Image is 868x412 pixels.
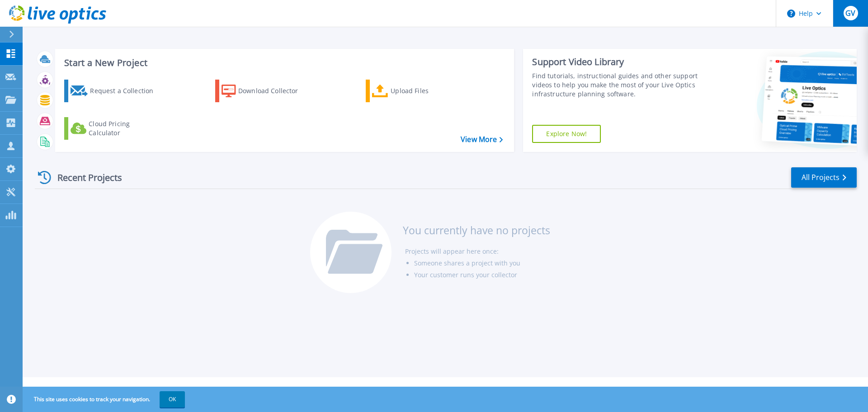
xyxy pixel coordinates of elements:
h3: You currently have no projects [403,225,550,235]
li: Projects will appear here once: [405,246,550,257]
div: Recent Projects [35,166,134,189]
button: OK [160,391,185,407]
div: Download Collector [238,82,311,100]
div: Cloud Pricing Calculator [89,119,161,137]
a: Download Collector [215,80,316,102]
h3: Start a New Project [64,58,503,68]
div: Find tutorials, instructional guides and other support videos to help you make the most of your L... [532,71,702,99]
a: Explore Now! [532,125,601,143]
li: Your customer runs your collector [414,269,550,281]
span: GV [845,9,855,17]
a: All Projects [791,167,857,188]
li: Someone shares a project with you [414,257,550,269]
div: Support Video Library [532,56,702,68]
a: Request a Collection [64,80,165,102]
div: Request a Collection [90,82,162,100]
a: Cloud Pricing Calculator [64,117,165,140]
a: View More [461,135,503,144]
span: This site uses cookies to track your navigation. [25,391,185,407]
a: Upload Files [366,80,467,102]
div: Upload Files [391,82,463,100]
